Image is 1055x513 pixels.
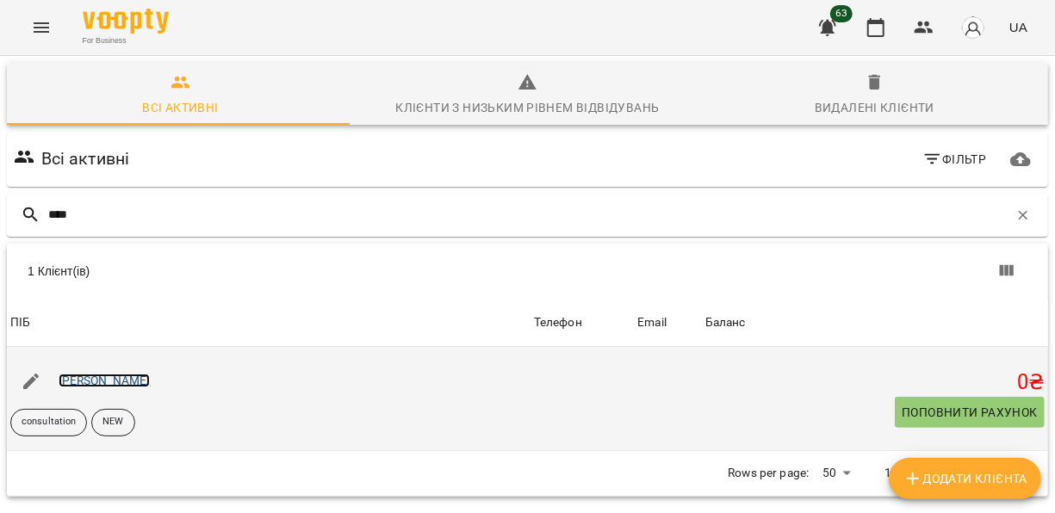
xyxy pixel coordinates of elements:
div: Sort [534,312,582,333]
img: Voopty Logo [83,9,169,34]
button: Поповнити рахунок [895,397,1045,428]
div: NEW [91,409,134,436]
h5: 0 ₴ [705,369,1045,396]
div: Sort [705,312,746,333]
div: Table Toolbar [7,244,1048,299]
button: UA [1002,11,1034,43]
div: ПІБ [10,312,30,333]
p: NEW [102,415,123,430]
button: Фільтр [915,144,994,175]
button: Додати клієнта [889,458,1041,499]
p: 1-1 of 1 [885,465,927,482]
div: 50 [816,460,857,485]
div: consultation [10,409,87,436]
button: Menu [21,7,62,48]
div: Всі активні [142,97,218,118]
p: consultation [22,415,76,430]
span: Телефон [534,312,630,333]
div: Видалені клієнти [815,97,934,118]
h6: Всі активні [41,145,130,172]
span: Поповнити рахунок [902,402,1038,423]
div: Email [637,312,667,333]
div: Sort [10,312,30,333]
span: For Business [83,35,169,46]
div: 1 Клієнт(ів) [28,263,538,280]
div: Sort [637,312,667,333]
img: avatar_s.png [961,15,985,40]
span: UA [1009,18,1027,36]
div: Баланс [705,312,746,333]
div: Клієнти з низьким рівнем відвідувань [395,97,659,118]
span: Баланс [705,312,1045,333]
button: Вигляд колонок [986,250,1027,292]
span: ПІБ [10,312,527,333]
span: 63 [830,5,853,22]
div: Телефон [534,312,582,333]
p: Rows per page: [728,465,809,482]
span: Фільтр [922,149,987,170]
span: Email [637,312,698,333]
a: [PERSON_NAME] [59,374,151,387]
span: Додати клієнта [903,468,1027,489]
